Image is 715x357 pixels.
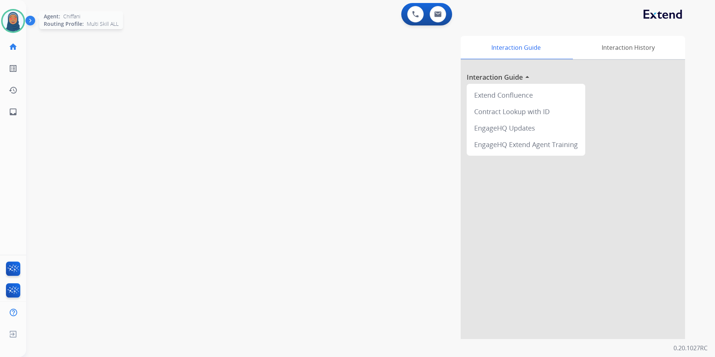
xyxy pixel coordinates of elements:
[63,13,80,20] span: Chiffani
[470,87,582,103] div: Extend Confluence
[470,103,582,120] div: Contract Lookup with ID
[44,13,60,20] span: Agent:
[87,20,119,28] span: Multi Skill ALL
[9,64,18,73] mat-icon: list_alt
[9,107,18,116] mat-icon: inbox
[461,36,571,59] div: Interaction Guide
[470,120,582,136] div: EngageHQ Updates
[470,136,582,153] div: EngageHQ Extend Agent Training
[44,20,84,28] span: Routing Profile:
[9,86,18,95] mat-icon: history
[673,344,708,353] p: 0.20.1027RC
[3,10,24,31] img: avatar
[571,36,685,59] div: Interaction History
[9,42,18,51] mat-icon: home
